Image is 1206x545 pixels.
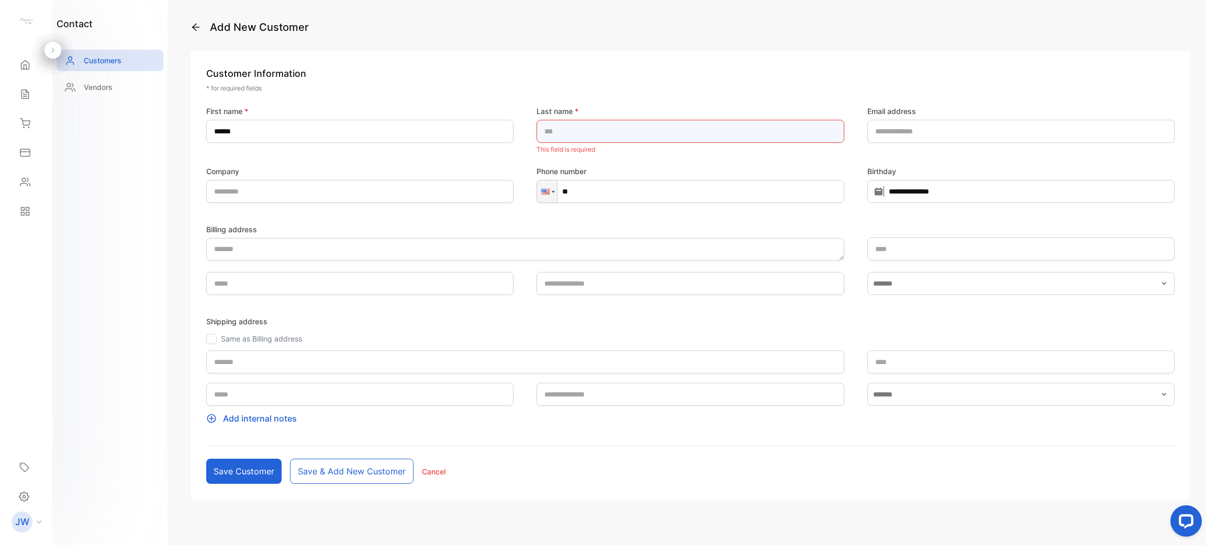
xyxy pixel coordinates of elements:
div: United States: + 1 [537,180,557,202]
p: Shipping address [206,316,1175,327]
label: Last name [537,106,844,117]
p: Cancel [422,466,445,477]
button: Save customer [206,459,282,484]
h1: contact [57,17,93,31]
label: First name [206,106,513,117]
p: Add New Customer [191,19,1190,35]
label: Billing address [206,224,844,235]
a: Vendors [57,76,163,98]
label: Birthday [867,166,1175,177]
label: Same as Billing address [221,334,302,343]
label: Email address [867,106,1175,117]
p: This field is required [537,143,844,156]
iframe: LiveChat chat widget [1162,501,1206,545]
img: logo [18,14,34,29]
p: Add internal notes [206,412,1175,425]
a: Customers [57,50,163,71]
p: Customers [84,55,121,66]
label: Phone number [537,166,844,177]
p: Customer Information [206,66,1175,81]
button: Save & add new customer [290,459,414,484]
p: * for required fields [206,84,1175,93]
p: Vendors [84,82,113,93]
p: JW [15,515,29,529]
label: Company [206,166,513,177]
